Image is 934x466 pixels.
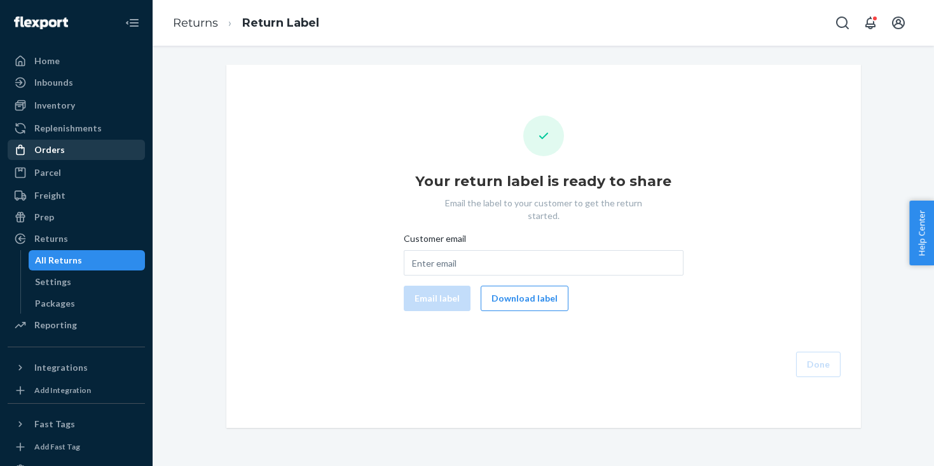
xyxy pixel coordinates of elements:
div: Inventory [34,99,75,112]
div: Inbounds [34,76,73,89]
div: Orders [34,143,65,156]
a: Settings [29,272,146,292]
a: Freight [8,185,145,206]
div: Packages [35,297,75,310]
a: Parcel [8,163,145,183]
div: Prep [34,211,54,223]
h1: Your return label is ready to share [415,171,671,192]
div: Returns [34,232,68,245]
div: Add Integration [34,385,91,396]
a: Inbounds [8,72,145,93]
button: Fast Tags [8,414,145,434]
button: Done [796,352,841,377]
a: Add Integration [8,383,145,398]
img: Flexport logo [14,17,68,29]
a: Returns [8,229,145,249]
a: Reporting [8,315,145,335]
span: Customer email [404,232,466,250]
a: Return Label [242,16,319,30]
a: Inventory [8,95,145,116]
div: All Returns [35,254,82,267]
button: Download label [481,286,568,311]
p: Email the label to your customer to get the return started. [432,197,655,222]
div: Replenishments [34,122,102,135]
a: Replenishments [8,118,145,138]
div: Integrations [34,361,88,374]
div: Home [34,55,60,67]
a: Packages [29,293,146,314]
a: Orders [8,140,145,160]
div: Freight [34,189,65,202]
div: Fast Tags [34,418,75,430]
button: Integrations [8,357,145,378]
button: Open account menu [886,10,911,36]
a: Returns [173,16,218,30]
button: Open notifications [858,10,883,36]
button: Help Center [909,201,934,265]
button: Close Navigation [120,10,145,36]
button: Open Search Box [830,10,855,36]
div: Add Fast Tag [34,441,80,452]
div: Parcel [34,166,61,179]
a: Prep [8,207,145,227]
span: Chat [30,9,56,20]
a: Add Fast Tag [8,439,145,455]
a: Home [8,51,145,71]
input: Customer email [404,250,683,276]
a: All Returns [29,250,146,270]
div: Reporting [34,319,77,331]
ol: breadcrumbs [163,4,329,42]
button: Email label [404,286,470,311]
div: Settings [35,276,71,288]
